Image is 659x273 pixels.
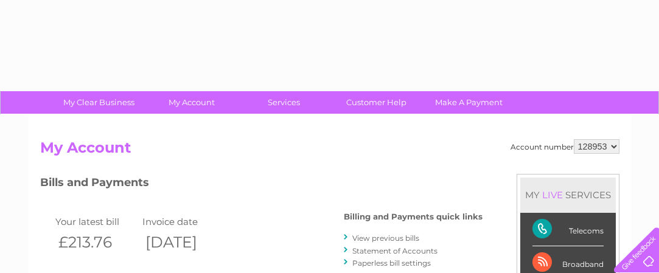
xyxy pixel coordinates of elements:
td: Invoice date [139,213,227,230]
a: Customer Help [326,91,427,114]
a: Make A Payment [419,91,519,114]
td: Your latest bill [52,213,140,230]
h4: Billing and Payments quick links [344,212,483,221]
a: My Clear Business [49,91,149,114]
h3: Bills and Payments [40,174,483,195]
div: MY SERVICES [520,178,616,212]
th: £213.76 [52,230,140,255]
div: Telecoms [532,213,604,246]
a: View previous bills [352,233,419,243]
a: Services [234,91,334,114]
div: LIVE [540,189,565,201]
th: [DATE] [139,230,227,255]
a: My Account [141,91,242,114]
h2: My Account [40,139,619,162]
a: Paperless bill settings [352,258,431,268]
a: Statement of Accounts [352,246,438,255]
div: Account number [511,139,619,154]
